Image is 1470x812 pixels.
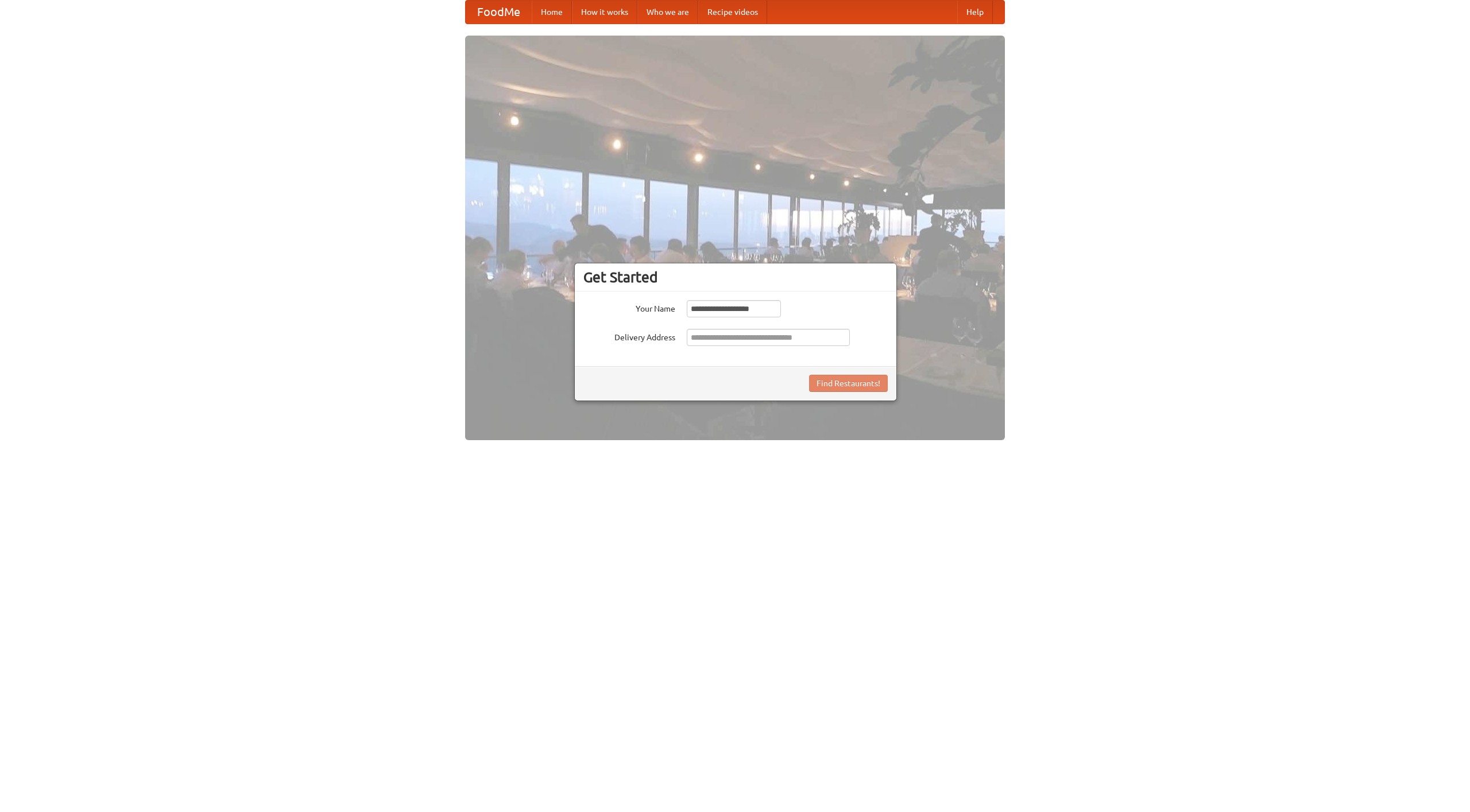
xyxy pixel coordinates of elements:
a: Recipe videos [698,1,767,24]
a: FoodMe [466,1,532,24]
label: Delivery Address [583,329,675,343]
a: How it works [572,1,637,24]
a: Help [957,1,993,24]
h3: Get Started [583,269,888,286]
label: Your Name [583,300,675,314]
a: Who we are [637,1,698,24]
button: Find Restaurants! [809,375,888,392]
a: Home [532,1,572,24]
